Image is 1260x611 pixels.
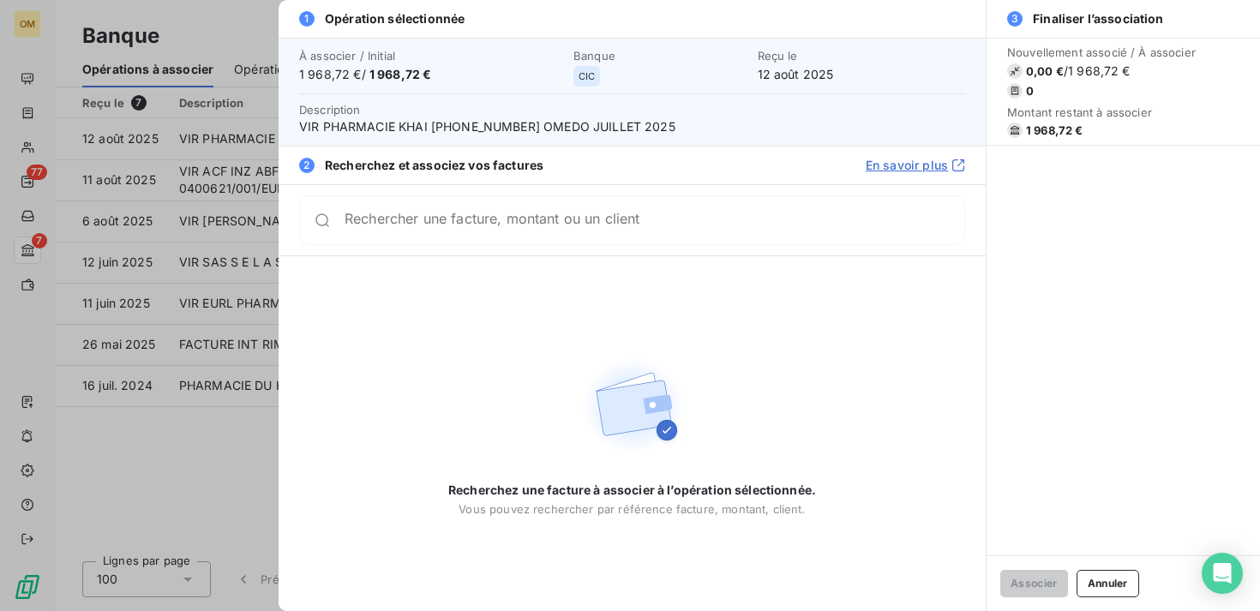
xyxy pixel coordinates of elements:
span: CIC [579,71,595,81]
span: Recherchez une facture à associer à l’opération sélectionnée. [448,482,816,499]
span: / 1 968,72 € [1064,63,1131,80]
span: Recherchez et associez vos factures [325,157,543,174]
span: Vous pouvez rechercher par référence facture, montant, client. [459,502,805,516]
a: En savoir plus [866,157,965,174]
span: 1 [299,11,315,27]
input: placeholder [345,212,964,229]
span: Nouvellement associé / À associer [1007,45,1196,59]
span: 0 [1026,84,1034,98]
span: 2 [299,158,315,173]
span: 1 968,72 € / [299,66,563,83]
div: Open Intercom Messenger [1202,553,1243,594]
span: Finaliser l’association [1033,10,1163,27]
span: 3 [1007,11,1023,27]
div: 12 août 2025 [758,49,965,83]
button: Associer [1000,570,1068,597]
span: Montant restant à associer [1007,105,1196,119]
span: À associer / Initial [299,49,563,63]
span: 1 968,72 € [1026,123,1083,137]
span: Opération sélectionnée [325,10,465,27]
span: 1 968,72 € [369,67,432,81]
span: 0,00 € [1026,64,1064,78]
button: Annuler [1077,570,1139,597]
img: Empty state [578,351,687,461]
span: Reçu le [758,49,965,63]
span: Description [299,103,361,117]
span: Banque [573,49,747,63]
span: VIR PHARMACIE KHAI [PHONE_NUMBER] OMEDO JUILLET 2025 [299,118,965,135]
